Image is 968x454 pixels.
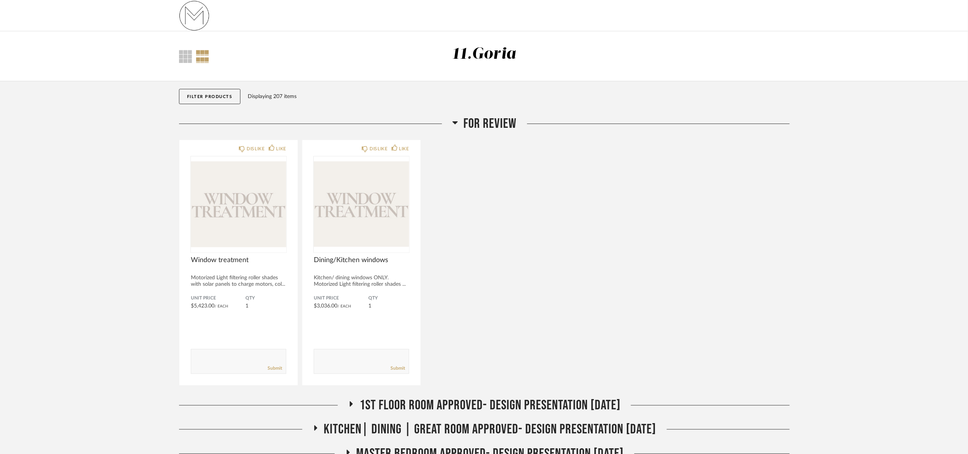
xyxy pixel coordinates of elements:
span: For review [464,116,517,132]
span: 1 [368,303,371,309]
img: 731fa33b-e84c-4a12-b278-4e852f0fb334.png [179,0,210,31]
span: $3,036.00 [314,303,337,309]
span: / Each [337,304,351,308]
a: Submit [390,365,405,372]
span: $5,423.00 [191,303,215,309]
div: 11.Goria [453,46,516,62]
span: QTY [245,295,286,301]
div: LIKE [399,145,409,153]
span: Kitchen| Dining | Great room Approved- Design Presentation [DATE] [324,421,657,438]
div: DISLIKE [369,145,387,153]
button: Filter Products [179,89,240,104]
span: Unit Price [191,295,245,301]
div: LIKE [276,145,286,153]
div: DISLIKE [247,145,265,153]
img: undefined [314,156,409,252]
div: Displaying 207 items [248,92,786,101]
span: Window treatment [191,256,286,264]
img: undefined [191,156,286,252]
span: / Each [215,304,228,308]
span: QTY [368,295,409,301]
span: Unit Price [314,295,368,301]
span: 1 [245,303,248,309]
span: Dining/Kitchen windows [314,256,409,264]
div: Motorized Light filtering roller shades with solar panels to charge motors, col... [191,275,286,288]
span: 1st floor room Approved- Design Presentation [DATE] [360,397,621,414]
a: Submit [268,365,282,372]
div: Kitchen/ dining windows ONLY. Motorized Light filtering roller shades ... [314,275,409,288]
